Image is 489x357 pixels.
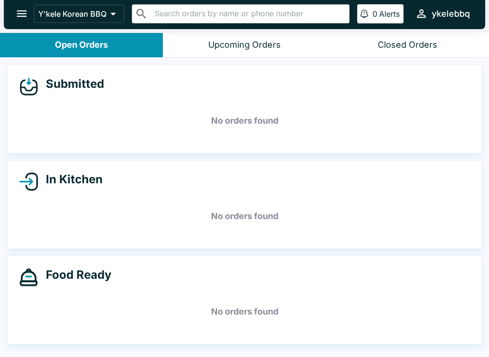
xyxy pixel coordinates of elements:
[38,77,104,91] h4: Submitted
[38,172,103,187] h4: In Kitchen
[19,294,470,329] h5: No orders found
[19,104,470,138] h5: No orders found
[411,3,474,24] button: ykelebbq
[432,8,470,20] div: ykelebbq
[55,40,108,51] div: Open Orders
[38,9,106,19] p: Y'kele Korean BBQ
[208,40,281,51] div: Upcoming Orders
[19,199,470,233] h5: No orders found
[34,5,124,23] button: Y'kele Korean BBQ
[152,7,345,21] input: Search orders by name or phone number
[10,1,34,26] button: open drawer
[38,268,111,282] h4: Food Ready
[372,9,377,19] p: 0
[378,40,437,51] div: Closed Orders
[379,9,400,19] p: Alerts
